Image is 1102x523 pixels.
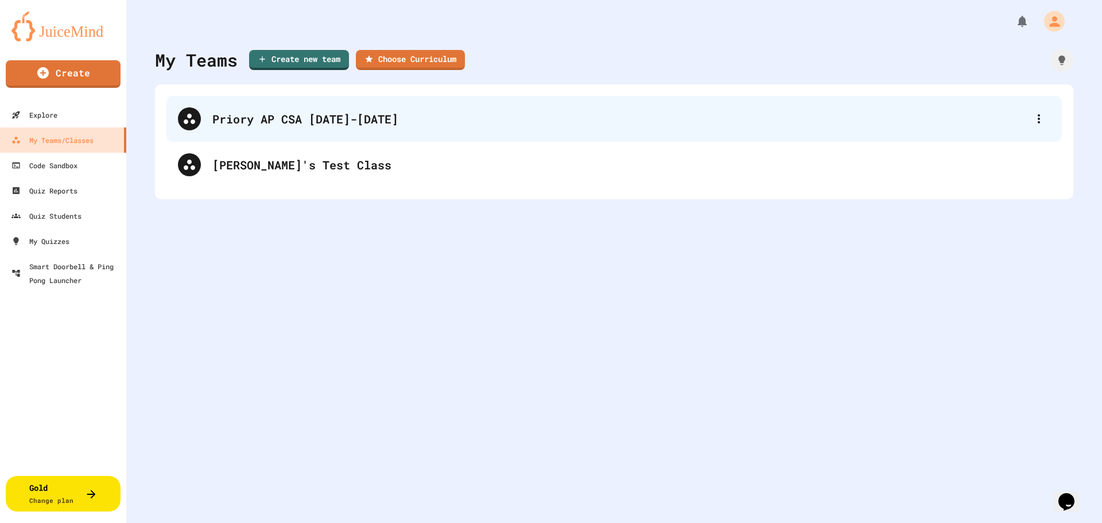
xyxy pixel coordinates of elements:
[11,209,82,223] div: Quiz Students
[11,108,57,122] div: Explore
[11,158,77,172] div: Code Sandbox
[11,11,115,41] img: logo-orange.svg
[6,476,121,512] button: GoldChange plan
[29,496,73,505] span: Change plan
[1032,8,1068,34] div: My Account
[155,47,238,73] div: My Teams
[166,96,1062,142] div: Priory AP CSA [DATE]-[DATE]
[1054,477,1091,512] iframe: chat widget
[356,50,465,70] a: Choose Curriculum
[212,156,1050,173] div: [PERSON_NAME]'s Test Class
[11,234,69,248] div: My Quizzes
[1050,49,1073,72] div: How it works
[166,142,1062,188] div: [PERSON_NAME]'s Test Class
[994,11,1032,31] div: My Notifications
[11,133,94,147] div: My Teams/Classes
[29,482,73,506] div: Gold
[11,259,122,287] div: Smart Doorbell & Ping Pong Launcher
[11,184,77,197] div: Quiz Reports
[212,110,1027,127] div: Priory AP CSA [DATE]-[DATE]
[249,50,349,70] a: Create new team
[6,60,121,88] a: Create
